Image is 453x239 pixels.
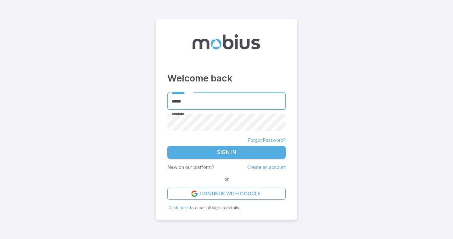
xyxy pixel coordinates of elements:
[169,205,284,211] p: to clear all sign in details.
[167,71,286,85] h3: Welcome back
[248,137,286,143] a: Forgot Password?
[167,164,214,171] p: New on our platform?
[247,164,286,170] a: Create an account
[223,176,230,183] span: or
[169,205,189,210] span: Click here
[167,188,286,200] a: Continue with Google
[167,146,286,159] button: Sign In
